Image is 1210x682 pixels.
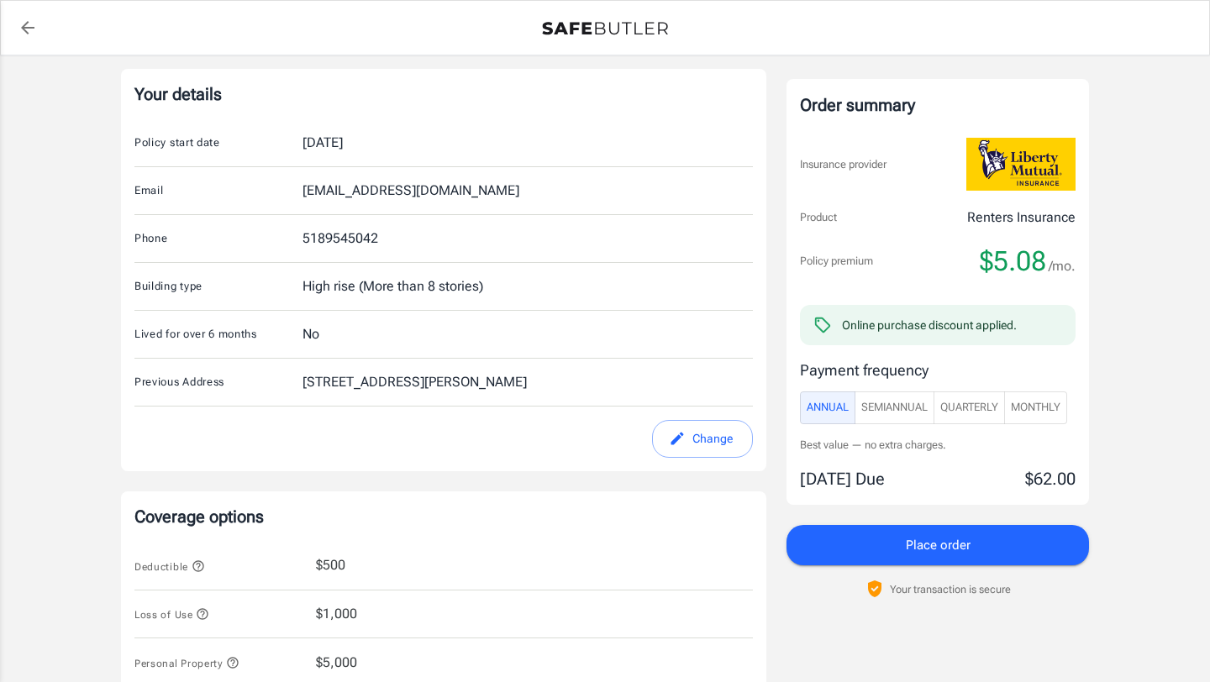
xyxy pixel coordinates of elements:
[134,604,209,624] button: Loss of Use
[134,278,302,295] p: Building type
[800,156,886,173] p: Insurance provider
[302,181,519,201] div: [EMAIL_ADDRESS][DOMAIN_NAME]
[316,555,345,575] span: $500
[11,11,45,45] a: back to quotes
[861,398,928,417] span: SemiAnnual
[842,317,1017,333] div: Online purchase discount applied.
[316,604,357,624] span: $1,000
[1049,254,1076,278] span: /mo.
[1011,398,1060,417] span: Monthly
[302,228,378,249] div: 5189545042
[800,253,873,270] p: Policy premium
[134,374,302,391] p: Previous Address
[652,420,753,458] button: edit
[134,658,239,669] span: Personal Property
[302,324,319,344] div: No
[316,653,357,673] span: $5,000
[134,609,209,621] span: Loss of Use
[134,505,753,528] p: Coverage options
[1004,391,1067,424] button: Monthly
[134,653,239,673] button: Personal Property
[906,534,971,556] span: Place order
[134,326,302,343] p: Lived for over 6 months
[134,134,302,151] p: Policy start date
[786,525,1089,565] button: Place order
[302,276,483,296] div: High rise (More than 8 stories)
[134,561,205,573] span: Deductible
[890,581,1011,597] p: Your transaction is secure
[800,359,1076,381] p: Payment frequency
[800,466,885,491] p: [DATE] Due
[302,372,527,392] div: [STREET_ADDRESS][PERSON_NAME]
[940,398,998,417] span: Quarterly
[800,438,1076,454] p: Best value — no extra charges.
[934,391,1005,424] button: Quarterly
[855,391,934,424] button: SemiAnnual
[800,209,837,226] p: Product
[134,182,302,199] p: Email
[134,556,205,576] button: Deductible
[967,207,1076,228] p: Renters Insurance
[966,138,1076,191] img: Liberty Mutual
[800,92,1076,118] div: Order summary
[302,133,343,153] div: [DATE]
[1025,466,1076,491] p: $62.00
[542,22,668,35] img: Back to quotes
[980,244,1046,278] span: $5.08
[807,398,849,417] span: Annual
[134,230,302,247] p: Phone
[800,391,855,424] button: Annual
[134,82,753,106] p: Your details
